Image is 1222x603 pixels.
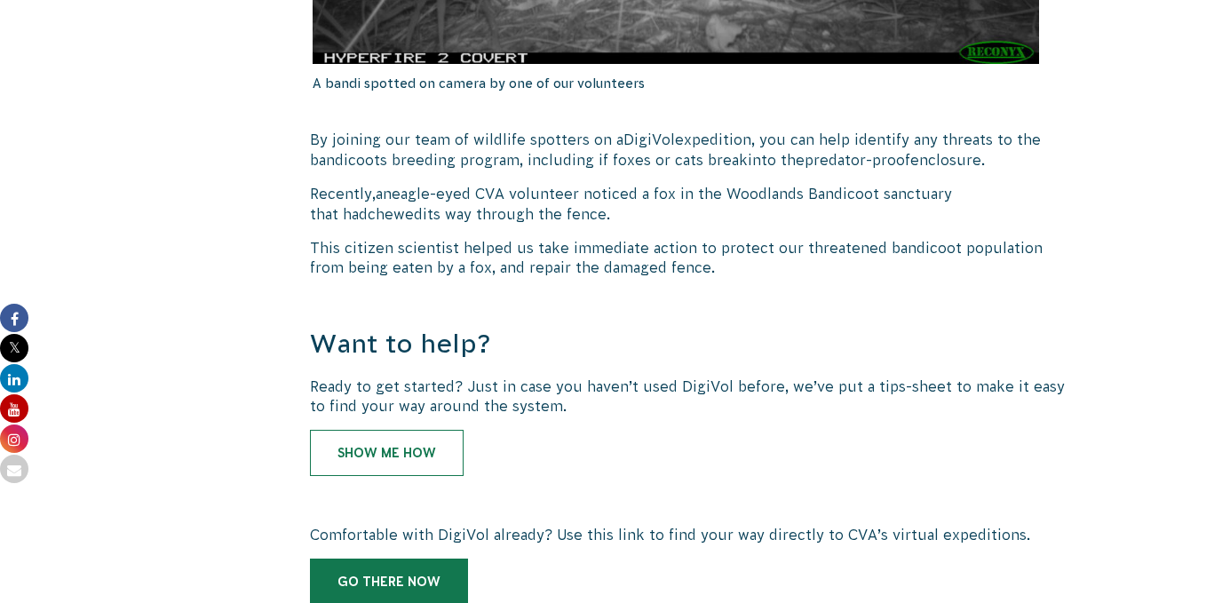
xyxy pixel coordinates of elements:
span: an [376,186,392,202]
span: predator-proof [805,152,910,168]
span: into the [748,152,805,168]
span: chewed [368,206,423,222]
span: Recently [310,186,372,202]
span: DigiVol [623,131,675,147]
span: By joining our team of wildlife spotters on a [310,131,623,147]
a: Show me how [310,430,464,476]
span: enclosure. [910,152,985,168]
span: had [343,206,368,222]
h3: Want to help? [310,326,1072,362]
span: , [372,186,376,202]
span: eagle-eyed CVA volunteer noticed a fox in the Woodlands Bandicoot sanctuary that [310,186,952,221]
p: Ready to get started? Just in case you haven’t used DigiVol before, we’ve put a tips-sheet to mak... [310,377,1072,417]
span: expedition, you can help identify any threats to the bandicoots breeding program, including if fo... [310,131,1041,167]
p: Comfortable with DigiVol already? Use this link to find your way directly to CVA’s virtual expedi... [310,525,1072,544]
p: A bandi spotted on camera by one of our volunteers [313,64,1039,103]
span: its way through the fence. [423,206,610,222]
p: This citizen scientist helped us take immediate action to protect our threatened bandicoot popula... [310,238,1072,278]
